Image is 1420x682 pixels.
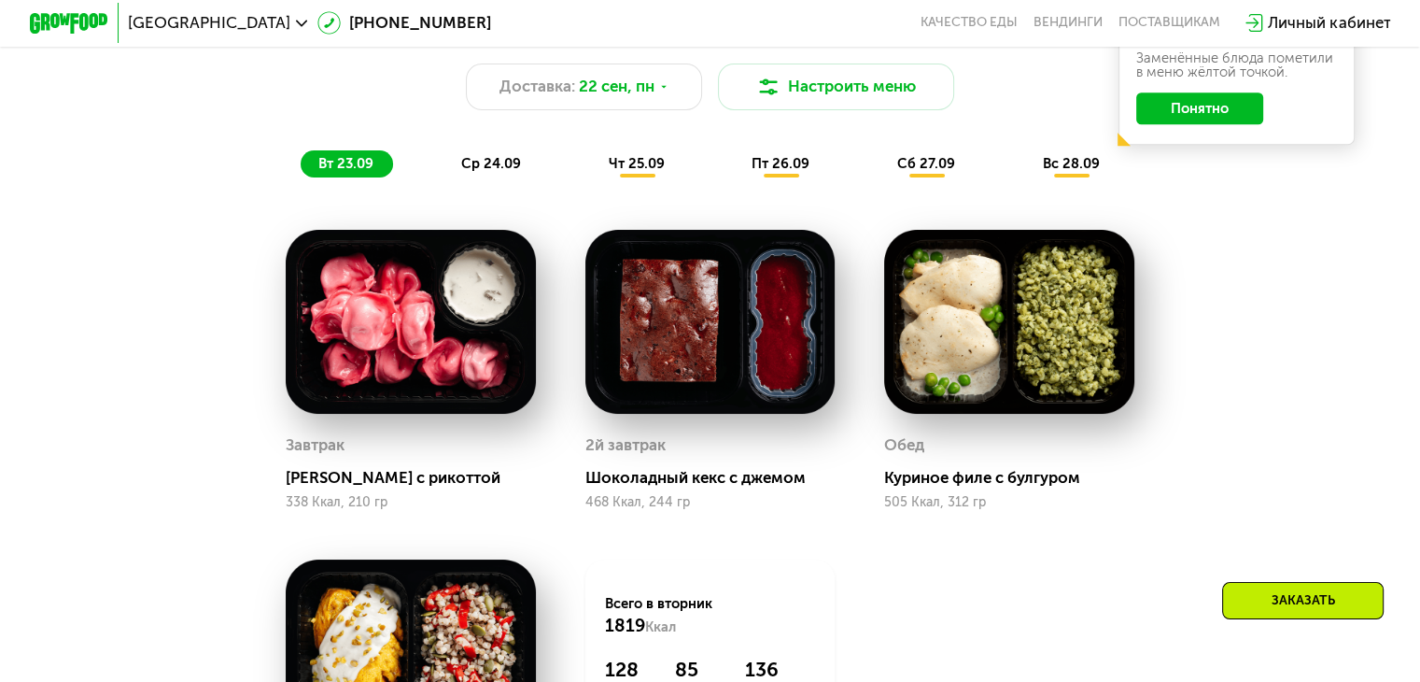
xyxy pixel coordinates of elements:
span: вс 28.09 [1043,155,1100,172]
div: Заменённые блюда пометили в меню жёлтой точкой. [1136,51,1338,79]
span: ср 24.09 [461,155,521,172]
button: Понятно [1136,92,1263,124]
div: 136 [745,658,815,681]
span: Ккал [645,618,676,635]
div: 128 [605,658,649,681]
span: сб 27.09 [897,155,955,172]
span: чт 25.09 [609,155,665,172]
div: [PERSON_NAME] с рикоттой [286,468,551,488]
div: 2й завтрак [585,431,666,461]
div: Всего в вторник [605,594,815,637]
a: Вендинги [1033,15,1103,31]
span: 22 сен, пн [579,75,654,98]
div: Личный кабинет [1268,11,1390,35]
a: Качество еды [921,15,1018,31]
span: [GEOGRAPHIC_DATA] [128,15,290,31]
div: Завтрак [286,431,344,461]
div: поставщикам [1118,15,1220,31]
div: Заказать [1222,582,1384,619]
span: пт 26.09 [752,155,809,172]
div: Куриное филе с булгуром [884,468,1149,488]
span: вт 23.09 [318,155,373,172]
div: 468 Ккал, 244 гр [585,495,836,510]
div: Шоколадный кекс с джемом [585,468,851,488]
a: [PHONE_NUMBER] [317,11,491,35]
div: Обед [884,431,924,461]
span: Доставка: [499,75,575,98]
button: Настроить меню [718,64,955,111]
span: 1819 [605,615,645,636]
div: 505 Ккал, 312 гр [884,495,1134,510]
div: 85 [675,658,719,681]
div: 338 Ккал, 210 гр [286,495,536,510]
